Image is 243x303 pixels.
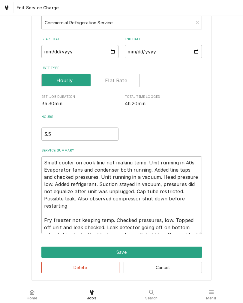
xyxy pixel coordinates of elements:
[181,287,241,302] a: Menu
[124,262,202,273] button: Cancel
[206,296,216,301] span: Menu
[125,94,202,107] div: Total Time Logged
[41,115,118,124] label: Hours
[125,45,202,58] input: yyyy-mm-dd
[41,115,118,141] div: [object Object]
[41,148,202,234] div: Service Summary
[87,296,96,301] span: Jobs
[41,247,202,273] div: Button Group
[41,262,120,273] button: Delete
[125,101,145,106] span: 4h 20min
[125,94,202,99] span: Total Time Logged
[41,247,202,258] button: Save
[15,5,59,11] span: Edit Service Charge
[125,37,202,42] label: End Date
[41,94,118,107] div: Est. Job Duration
[41,45,118,58] input: yyyy-mm-dd
[125,37,202,58] div: End Date
[41,66,202,70] label: Unit Type
[41,258,202,273] div: Button Group Row
[41,100,118,107] span: Est. Job Duration
[41,156,202,234] textarea: Small cooler on cook line not making temp. Unit running in 40s. Evaporator fans and condenser bot...
[1,2,12,13] a: Go to Jobs
[41,37,118,58] div: Start Date
[41,247,202,258] div: Button Group Row
[27,296,37,301] span: Home
[41,148,202,153] label: Service Summary
[41,37,118,42] label: Start Date
[145,296,158,301] span: Search
[41,94,118,99] span: Est. Job Duration
[125,100,202,107] span: Total Time Logged
[41,10,202,29] div: Short Description
[2,287,61,302] a: Home
[41,66,202,87] div: Unit Type
[62,287,121,302] a: Jobs
[41,101,62,106] span: 3h 30min
[122,287,181,302] a: Search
